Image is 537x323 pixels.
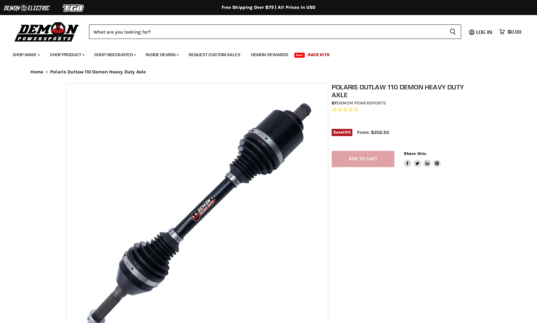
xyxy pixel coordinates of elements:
span: Polaris Outlaw 110 Demon Heavy Duty Axle [50,69,146,75]
a: Race Kits [303,48,334,61]
aside: Share this: [404,151,441,167]
button: Search [445,24,461,39]
input: Search [89,24,445,39]
span: Rated 0.0 out of 5 stars 0 reviews [332,107,475,113]
ul: Main menu [8,46,520,61]
img: Demon Electric Logo 2 [3,2,50,14]
span: New! [294,53,305,58]
span: Log in [476,29,492,35]
a: Inside Demon [141,48,183,61]
a: Shop Product [45,48,88,61]
a: Shop Discounted [90,48,140,61]
span: $0.00 [508,29,521,35]
a: Request Custom Axles [184,48,245,61]
span: Save % [332,129,352,136]
img: TGB Logo 2 [50,2,97,14]
nav: Breadcrumbs [18,69,519,75]
img: Demon Powersports [13,20,81,43]
a: Home [30,69,44,75]
a: Shop Make [8,48,44,61]
a: Demon Rewards [246,48,293,61]
a: Log in [473,29,496,35]
h1: Polaris Outlaw 110 Demon Heavy Duty Axle [332,83,475,99]
form: Product [89,24,461,39]
span: From: $202.50 [357,130,389,135]
div: by [332,100,475,107]
span: 10 [343,130,347,135]
a: Demon Powersports [337,100,386,106]
span: Share this: [404,151,426,156]
div: Free Shipping Over $75 | All Prices In USD [18,5,519,10]
a: $0.00 [496,27,524,36]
